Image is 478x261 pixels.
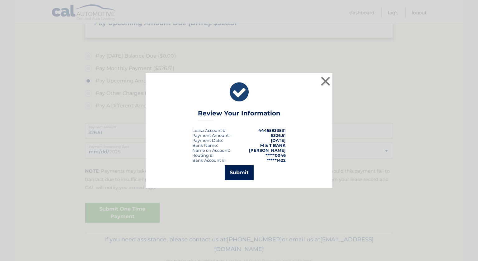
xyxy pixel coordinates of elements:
[192,143,218,148] div: Bank Name:
[192,153,213,158] div: Routing #:
[319,75,332,87] button: ×
[271,133,286,138] span: $326.51
[249,148,286,153] strong: [PERSON_NAME]
[192,133,230,138] div: Payment Amount:
[192,128,227,133] div: Lease Account #:
[225,165,254,180] button: Submit
[271,138,286,143] span: [DATE]
[258,128,286,133] strong: 44455933531
[192,138,223,143] div: :
[192,148,230,153] div: Name on Account:
[192,138,222,143] span: Payment Date
[260,143,286,148] strong: M & T BANK
[198,110,280,120] h3: Review Your Information
[192,158,226,163] div: Bank Account #:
